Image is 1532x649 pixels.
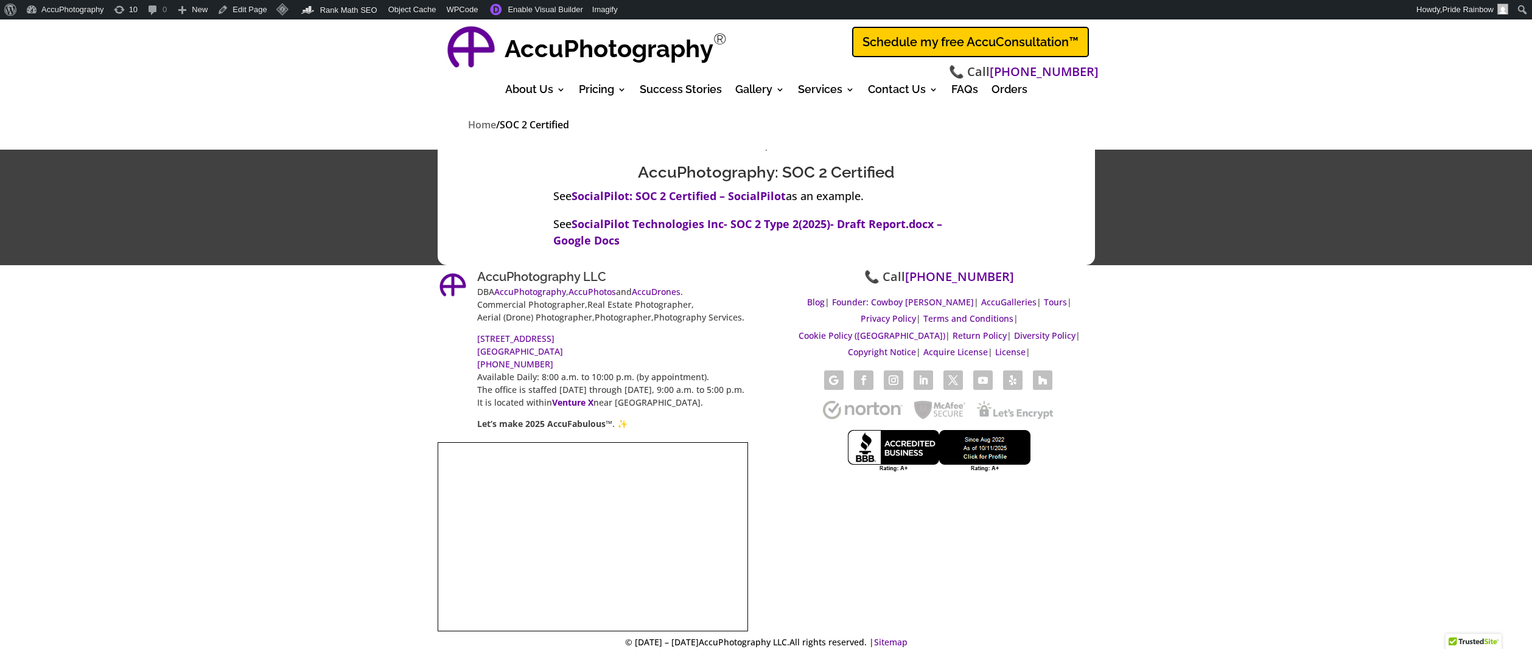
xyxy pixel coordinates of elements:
[735,85,785,99] a: Gallery
[477,417,748,430] p: . ✨
[1442,5,1494,14] span: Pride Rainbow
[990,63,1099,81] a: [PHONE_NUMBER]
[579,85,626,99] a: Pricing
[832,296,974,309] a: Founder: Cowboy [PERSON_NAME]
[923,346,988,359] a: Acquire License
[995,346,1026,359] a: License
[699,636,789,648] span: AccuPhotography LLC.
[320,5,377,15] span: Rank Math SEO
[1044,296,1072,309] span: |
[477,285,748,332] p: DBA , and . Commercial Photographer, Photographer,
[861,313,916,325] a: Privacy Policy
[981,296,1041,309] span: |
[992,85,1027,99] a: Orders
[977,401,1053,419] img: Let's Encrypt
[799,330,950,342] span: |
[884,370,903,390] a: Follow on Instagram
[444,23,498,77] img: AccuPhotography
[477,345,563,358] a: [GEOGRAPHIC_DATA]
[807,296,825,309] a: Blog
[468,118,496,133] a: Home
[848,430,1030,471] img: Better Business Bureau Accredited Business
[824,370,844,390] a: Follow on Google
[500,118,569,131] span: SOC 2 Certified
[640,85,722,99] a: Success Stories
[568,286,616,299] a: AccuPhotos
[1044,296,1067,309] a: Tours
[848,346,921,359] span: |
[632,286,680,299] a: AccuDrones
[923,313,1013,325] a: Terms and Conditions
[1003,370,1023,390] a: Follow on Yelp
[553,217,942,249] a: SocialPilot Technologies Inc- SOC 2 Type 2(2025)- Draft Report.docx – Google Docs
[905,268,1014,286] a: [PHONE_NUMBER]
[953,330,1012,342] span: |
[823,401,903,419] img: norton
[477,333,554,345] a: [STREET_ADDRESS]
[864,268,1014,286] span: 📞 Call
[477,311,595,323] span: Aerial (Drone) Photographer,
[923,313,1018,325] span: |
[496,118,500,131] span: /
[854,370,873,390] a: Follow on Facebook
[832,296,979,309] span: |
[438,443,621,625] iframe: AccuPhotography
[654,311,744,323] span: Photography Services.
[1033,370,1052,390] a: Follow on Houzz
[923,346,993,359] span: |
[1497,4,1508,15] img: Avatar of pride rainbow
[477,418,612,429] strong: Let’s make 2025 AccuFabulous™
[861,313,921,325] span: |
[914,401,965,419] img: McAfee SECURE
[553,216,979,249] p: See
[852,27,1089,57] a: Schedule my free AccuConsultation™
[468,117,1065,133] nav: breadcrumbs
[625,636,699,648] span: © [DATE] – [DATE]
[1014,330,1080,342] span: |
[951,85,978,99] a: FAQs
[874,636,908,649] a: Sitemap
[505,85,565,99] a: About Us
[477,358,553,371] a: [PHONE_NUMBER]
[505,34,713,63] strong: AccuPhotography
[953,330,1007,342] a: Return Policy
[553,188,979,215] p: See as an example.
[914,370,933,390] a: Follow on LinkedIn
[444,23,498,77] a: AccuPhotography Logo - Professional Real Estate Photography and Media Services in Dallas, Texas
[713,30,727,48] sup: Registered Trademark
[638,163,895,181] span: AccuPhotography: SOC 2 Certified
[799,330,945,342] a: Cookie Policy ([GEOGRAPHIC_DATA])
[477,269,606,284] a: AccuPhotography LLC
[949,63,1099,81] span: 📞 Call
[572,189,786,204] a: SocialPilot: SOC 2 Certified – SocialPilot
[587,299,694,310] span: Real Estate Photographer,
[995,346,1030,359] span: |
[1014,330,1076,342] a: Diversity Policy
[494,286,566,299] a: AccuPhotography
[848,346,916,359] a: Copyright Notice
[981,296,1037,309] a: AccuGalleries
[789,636,874,648] span: All rights reserved. |
[552,397,593,409] a: Venture X
[943,370,963,390] a: Follow on X
[973,370,993,390] a: Follow on Youtube
[477,332,748,417] p: Available Daily: 8:00 a.m. to 10:00 p.m. (by appointment). The office is staffed [DATE] through [...
[438,271,468,302] img: AccuPhotography Logo
[798,85,855,99] a: Services
[807,296,830,309] span: |
[868,85,938,99] a: Contact Us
